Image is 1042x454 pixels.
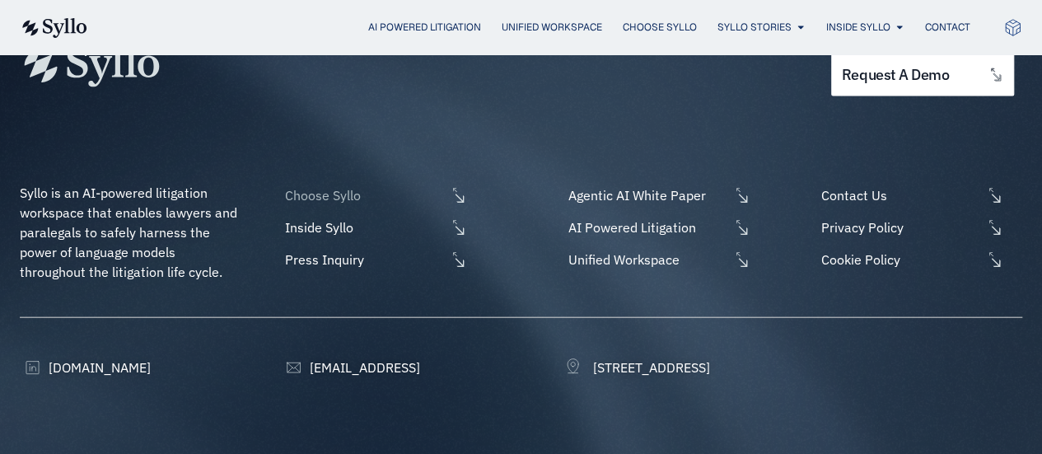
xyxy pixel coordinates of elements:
[817,185,1022,205] a: Contact Us
[817,250,1022,269] a: Cookie Policy
[564,358,710,377] a: [STREET_ADDRESS]
[817,250,982,269] span: Cookie Policy
[623,20,697,35] a: Choose Syllo
[20,185,241,280] span: Syllo is an AI-powered litigation workspace that enables lawyers and paralegals to safely harness...
[281,250,446,269] span: Press Inquiry
[281,358,420,377] a: [EMAIL_ADDRESS]
[281,250,467,269] a: Press Inquiry
[368,20,481,35] a: AI Powered Litigation
[20,18,87,38] img: syllo
[20,358,151,377] a: [DOMAIN_NAME]
[281,218,467,237] a: Inside Syllo
[589,358,710,377] span: [STREET_ADDRESS]
[826,20,890,35] a: Inside Syllo
[817,218,982,237] span: Privacy Policy
[281,185,467,205] a: Choose Syllo
[925,20,970,35] a: Contact
[564,185,729,205] span: Agentic AI White Paper
[281,218,446,237] span: Inside Syllo
[564,250,729,269] span: Unified Workspace
[717,20,792,35] a: Syllo Stories
[564,218,750,237] a: AI Powered Litigation
[306,358,420,377] span: [EMAIL_ADDRESS]
[120,20,970,35] nav: Menu
[817,185,982,205] span: Contact Us
[564,185,750,205] a: Agentic AI White Paper
[44,358,151,377] span: [DOMAIN_NAME]
[281,185,446,205] span: Choose Syllo
[831,54,1014,97] a: request a demo
[120,20,970,35] div: Menu Toggle
[564,218,729,237] span: AI Powered Litigation
[502,20,602,35] a: Unified Workspace
[817,218,1022,237] a: Privacy Policy
[842,68,949,83] span: request a demo
[564,250,750,269] a: Unified Workspace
